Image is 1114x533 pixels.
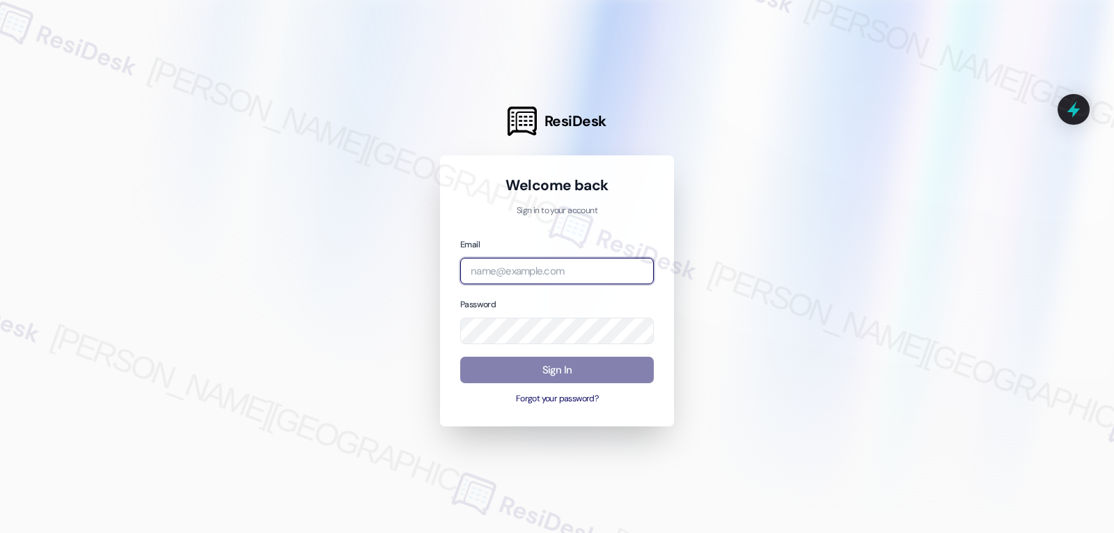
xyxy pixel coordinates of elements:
[460,258,654,285] input: name@example.com
[508,107,537,136] img: ResiDesk Logo
[460,299,496,310] label: Password
[460,205,654,217] p: Sign in to your account
[460,393,654,405] button: Forgot your password?
[544,111,606,131] span: ResiDesk
[460,357,654,384] button: Sign In
[460,176,654,195] h1: Welcome back
[460,239,480,250] label: Email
